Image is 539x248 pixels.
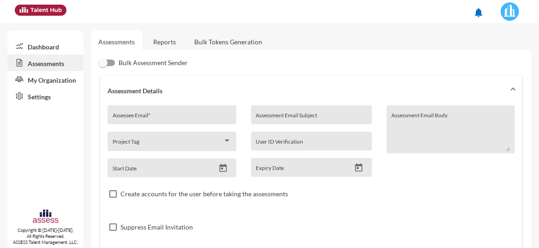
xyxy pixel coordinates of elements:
[98,38,135,46] a: Assessments
[119,57,188,68] span: Bulk Assessment Sender
[120,222,193,233] span: Suppress Email Invitation
[108,87,504,95] mat-panel-title: Assessment Details
[7,38,84,54] a: Dashboard
[7,54,84,71] a: Assessments
[7,71,84,88] a: My Organization
[7,227,84,245] p: Copyright © [DATE]-[DATE]. All Rights Reserved. ASSESS Talent Management, LLC.
[351,163,367,173] button: Open calendar
[120,188,288,200] span: Create accounts for the user before taking the assessments
[100,76,522,105] mat-expansion-panel-header: Assessment Details
[215,163,231,173] button: Open calendar
[187,30,269,53] a: Bulk Tokens Generation
[146,30,183,53] a: Reports
[32,209,59,225] img: assesscompany-logo.png
[7,88,84,104] a: Settings
[473,7,484,18] mat-icon: notifications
